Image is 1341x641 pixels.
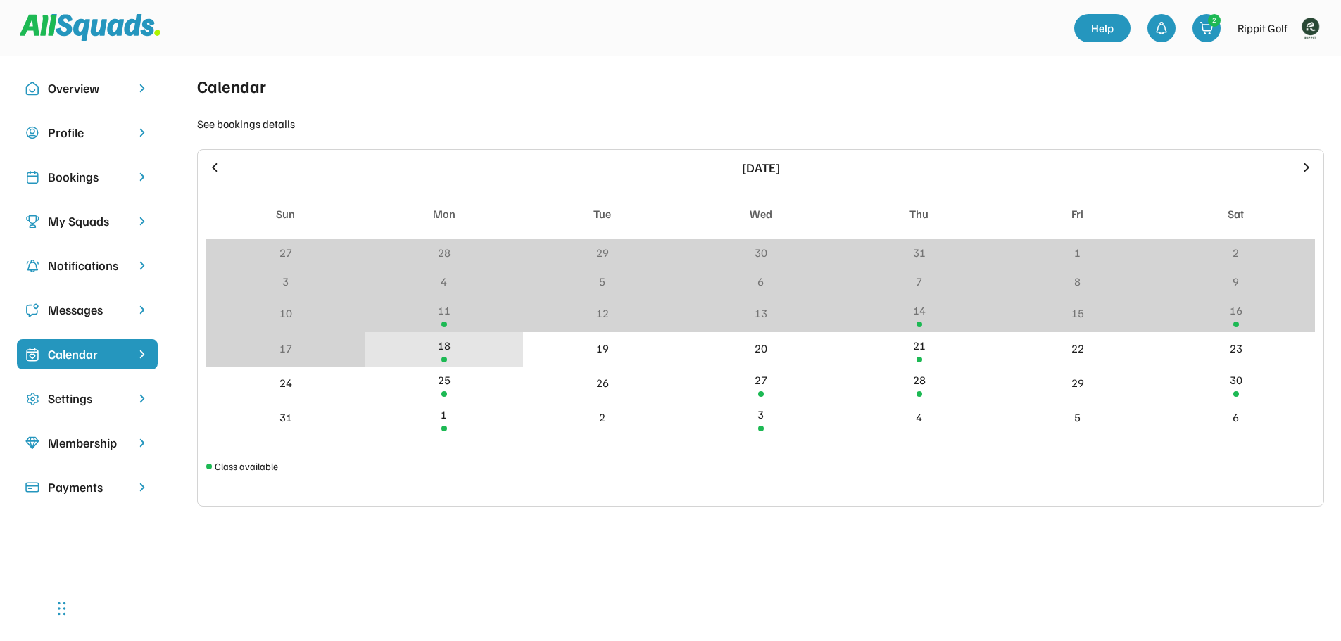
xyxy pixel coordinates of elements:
div: 16 [1230,302,1242,319]
div: 4 [441,273,447,290]
div: 13 [755,305,767,322]
div: 29 [1071,374,1084,391]
div: My Squads [48,212,127,231]
div: 3 [757,406,764,423]
div: 5 [1074,409,1081,426]
img: chevron-right.svg [135,303,149,317]
div: 1 [1074,244,1081,261]
div: 22 [1071,340,1084,357]
div: 6 [757,273,764,290]
div: 4 [916,409,922,426]
div: 27 [755,372,767,388]
div: [DATE] [230,158,1291,177]
div: 28 [438,244,451,261]
img: Rippitlogov2_green.png [1296,14,1324,42]
div: Tue [593,205,611,222]
div: Mon [433,205,455,222]
div: 26 [596,374,609,391]
div: 19 [596,340,609,357]
div: Fri [1071,205,1083,222]
div: 25 [438,372,451,388]
div: 1 [441,406,447,423]
div: Membership [48,433,127,452]
div: 5 [599,273,605,290]
div: 24 [279,374,292,391]
div: 2 [599,409,605,426]
div: 21 [913,337,926,354]
div: 23 [1230,340,1242,357]
div: Sat [1228,205,1244,222]
div: Messages [48,300,127,319]
div: See bookings details [197,115,295,132]
div: 9 [1233,273,1239,290]
div: Calendar [48,345,127,364]
img: chevron-right.svg [135,436,149,450]
img: bell-03%20%281%29.svg [1154,21,1169,35]
img: Icon%20copy%2016.svg [25,392,39,406]
div: 10 [279,305,292,322]
div: Bookings [48,167,127,186]
div: 8 [1074,273,1081,290]
img: Icon%20copy%2010.svg [25,82,39,96]
img: Squad%20Logo.svg [20,14,160,41]
div: 30 [755,244,767,261]
div: Wed [750,205,772,222]
div: Sun [276,205,295,222]
div: 12 [596,305,609,322]
div: 27 [279,244,292,261]
div: 31 [279,409,292,426]
div: 11 [438,302,451,319]
div: 29 [596,244,609,261]
div: Profile [48,123,127,142]
div: Thu [909,205,928,222]
img: Icon%20copy%202.svg [25,170,39,184]
img: chevron-right.svg [135,392,149,405]
img: shopping-cart-01%20%281%29.svg [1200,21,1214,35]
div: 17 [279,340,292,357]
div: 7 [916,273,922,290]
div: 2 [1233,244,1239,261]
img: Icon%20copy%203.svg [25,215,39,229]
div: 18 [438,337,451,354]
div: 2 [1209,15,1220,25]
div: 14 [913,302,926,319]
div: 3 [282,273,289,290]
a: Help [1074,14,1131,42]
img: chevron-right.svg [135,170,149,184]
div: 28 [913,372,926,388]
img: chevron-right.svg [135,126,149,139]
img: Icon%20%2825%29.svg [25,348,39,362]
img: chevron-right.svg [135,215,149,228]
div: Settings [48,389,127,408]
img: Icon%20copy%205.svg [25,303,39,317]
div: Overview [48,79,127,98]
div: 30 [1230,372,1242,388]
div: 31 [913,244,926,261]
div: Calendar [197,73,266,99]
div: Class available [215,459,278,474]
div: 15 [1071,305,1084,322]
img: chevron-right.svg [135,82,149,95]
img: Icon%20copy%208.svg [25,436,39,450]
img: chevron-right%20copy%203.svg [135,348,149,361]
div: 20 [755,340,767,357]
img: user-circle.svg [25,126,39,140]
img: chevron-right.svg [135,259,149,272]
img: Icon%20copy%204.svg [25,259,39,273]
div: 6 [1233,409,1239,426]
div: Notifications [48,256,127,275]
div: Rippit Golf [1238,20,1288,37]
